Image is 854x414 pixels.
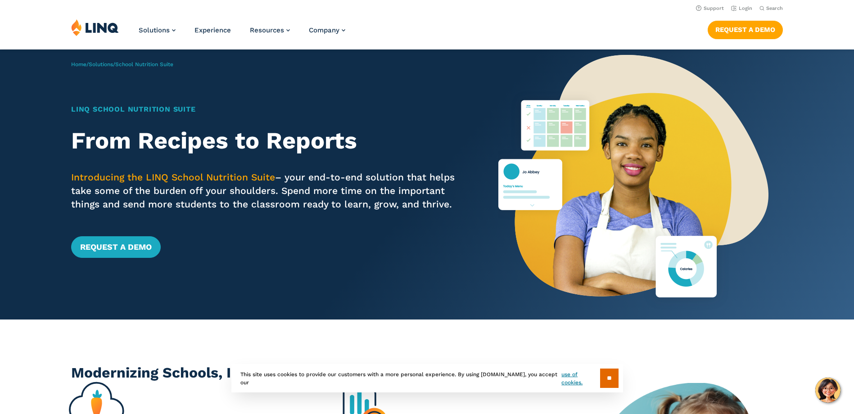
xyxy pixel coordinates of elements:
h2: From Recipes to Reports [71,127,463,154]
span: Search [766,5,783,11]
a: Request a Demo [71,236,161,258]
p: – your end-to-end solution that helps take some of the burden off your shoulders. Spend more time... [71,171,463,211]
span: Resources [250,26,284,34]
span: Introducing the LINQ School Nutrition Suite [71,171,275,183]
a: Home [71,61,86,67]
a: Solutions [139,26,176,34]
button: Open Search Bar [759,5,783,12]
a: use of cookies. [561,370,600,387]
a: Solutions [89,61,113,67]
span: Solutions [139,26,170,34]
h1: LINQ School Nutrition Suite [71,104,463,115]
img: Nutrition Suite Launch [498,49,768,319]
a: Request a Demo [708,21,783,39]
span: School Nutrition Suite [115,61,173,67]
nav: Button Navigation [708,19,783,39]
a: Support [696,5,724,11]
span: / / [71,61,173,67]
button: Hello, have a question? Let’s chat. [815,378,840,403]
a: Resources [250,26,290,34]
a: Login [731,5,752,11]
span: Company [309,26,339,34]
a: Experience [194,26,231,34]
div: This site uses cookies to provide our customers with a more personal experience. By using [DOMAIN... [231,364,623,392]
h2: Modernizing Schools, Inspiring Success [71,363,783,383]
nav: Primary Navigation [139,19,345,49]
a: Company [309,26,345,34]
img: LINQ | K‑12 Software [71,19,119,36]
